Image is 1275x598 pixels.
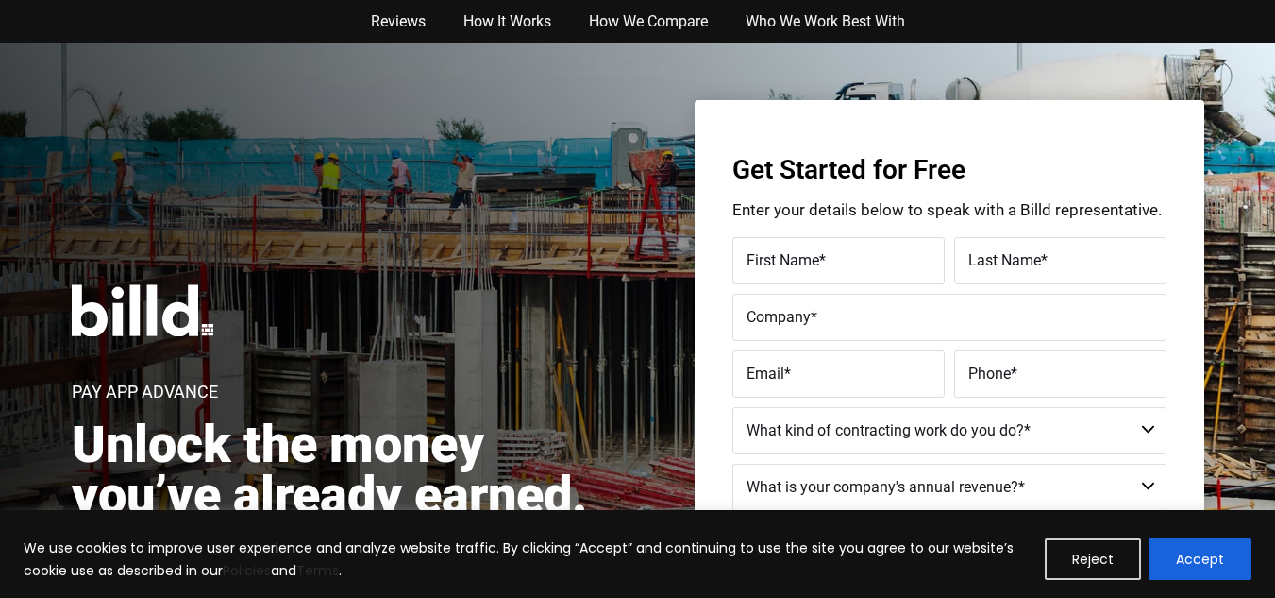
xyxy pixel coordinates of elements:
span: First Name [747,251,819,269]
h2: Unlock the money you’ve already earned. [72,419,607,521]
p: We use cookies to improve user experience and analyze website traffic. By clicking “Accept” and c... [24,537,1031,582]
button: Accept [1149,538,1251,580]
a: Policies [223,561,271,580]
span: Email [747,365,784,383]
h3: Get Started for Free [732,157,1166,183]
p: Enter your details below to speak with a Billd representative. [732,202,1166,218]
span: Last Name [968,251,1041,269]
a: Terms [296,561,339,580]
h1: Pay App Advance [72,384,218,401]
span: Phone [968,365,1011,383]
span: Company [747,308,811,326]
button: Reject [1045,538,1141,580]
